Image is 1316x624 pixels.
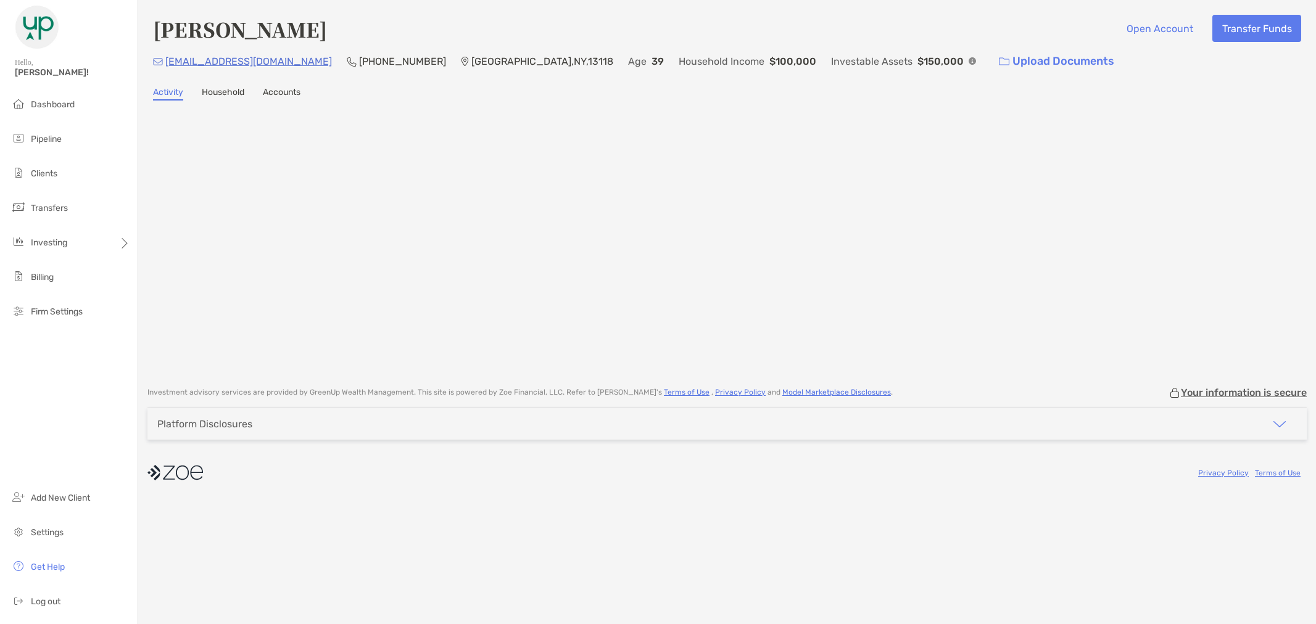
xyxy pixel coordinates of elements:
[11,524,26,539] img: settings icon
[31,596,60,607] span: Log out
[1198,469,1249,477] a: Privacy Policy
[263,87,300,101] a: Accounts
[628,54,647,69] p: Age
[831,54,913,69] p: Investable Assets
[11,165,26,180] img: clients icon
[11,303,26,318] img: firm-settings icon
[11,593,26,608] img: logout icon
[15,67,130,78] span: [PERSON_NAME]!
[991,48,1122,75] a: Upload Documents
[11,269,26,284] img: billing icon
[715,388,766,396] a: Privacy Policy
[31,272,54,282] span: Billing
[147,459,203,486] img: company logo
[153,15,327,43] h4: [PERSON_NAME]
[31,562,65,572] span: Get Help
[652,54,664,69] p: 39
[1181,387,1307,398] p: Your information is secure
[31,527,64,538] span: Settings
[202,87,244,101] a: Household
[31,99,75,110] span: Dashboard
[679,54,764,69] p: Household Income
[11,96,26,111] img: dashboard icon
[782,388,891,396] a: Model Marketplace Disclosures
[1272,417,1287,432] img: icon arrow
[769,54,816,69] p: $100,000
[31,237,67,248] span: Investing
[31,203,68,213] span: Transfers
[31,306,83,317] span: Firm Settings
[31,168,57,179] span: Clients
[15,5,59,49] img: Zoe Logo
[1212,15,1301,42] button: Transfer Funds
[1255,469,1301,477] a: Terms of Use
[153,58,163,65] img: Email Icon
[1117,15,1202,42] button: Open Account
[157,418,252,430] div: Platform Disclosures
[11,200,26,215] img: transfers icon
[471,54,613,69] p: [GEOGRAPHIC_DATA] , NY , 13118
[461,57,469,67] img: Location Icon
[999,57,1009,66] img: button icon
[11,234,26,249] img: investing icon
[11,490,26,504] img: add_new_client icon
[11,131,26,146] img: pipeline icon
[147,388,893,397] p: Investment advisory services are provided by GreenUp Wealth Management . This site is powered by ...
[31,134,62,144] span: Pipeline
[31,493,90,503] span: Add New Client
[359,54,446,69] p: [PHONE_NUMBER]
[664,388,710,396] a: Terms of Use
[165,54,332,69] p: [EMAIL_ADDRESS][DOMAIN_NAME]
[969,57,976,65] img: Info Icon
[347,57,357,67] img: Phone Icon
[153,87,183,101] a: Activity
[917,54,964,69] p: $150,000
[11,559,26,573] img: get-help icon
